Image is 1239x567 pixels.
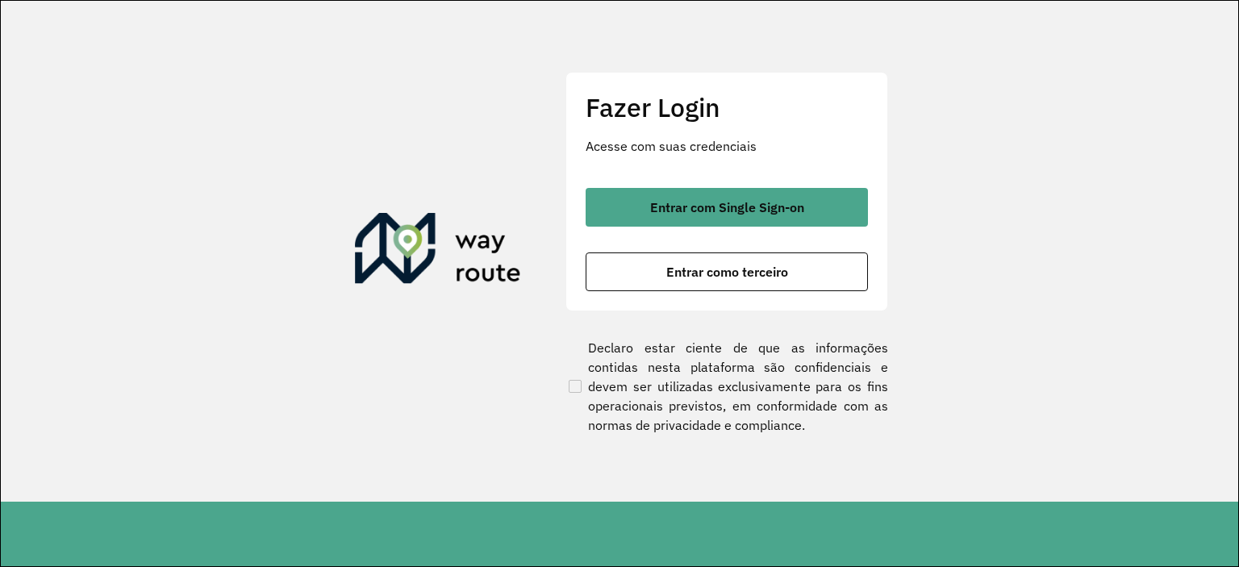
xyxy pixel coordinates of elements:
p: Acesse com suas credenciais [586,136,868,156]
label: Declaro estar ciente de que as informações contidas nesta plataforma são confidenciais e devem se... [565,338,888,435]
span: Entrar como terceiro [666,265,788,278]
button: button [586,188,868,227]
span: Entrar com Single Sign-on [650,201,804,214]
img: Roteirizador AmbevTech [355,213,521,290]
button: button [586,252,868,291]
h2: Fazer Login [586,92,868,123]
